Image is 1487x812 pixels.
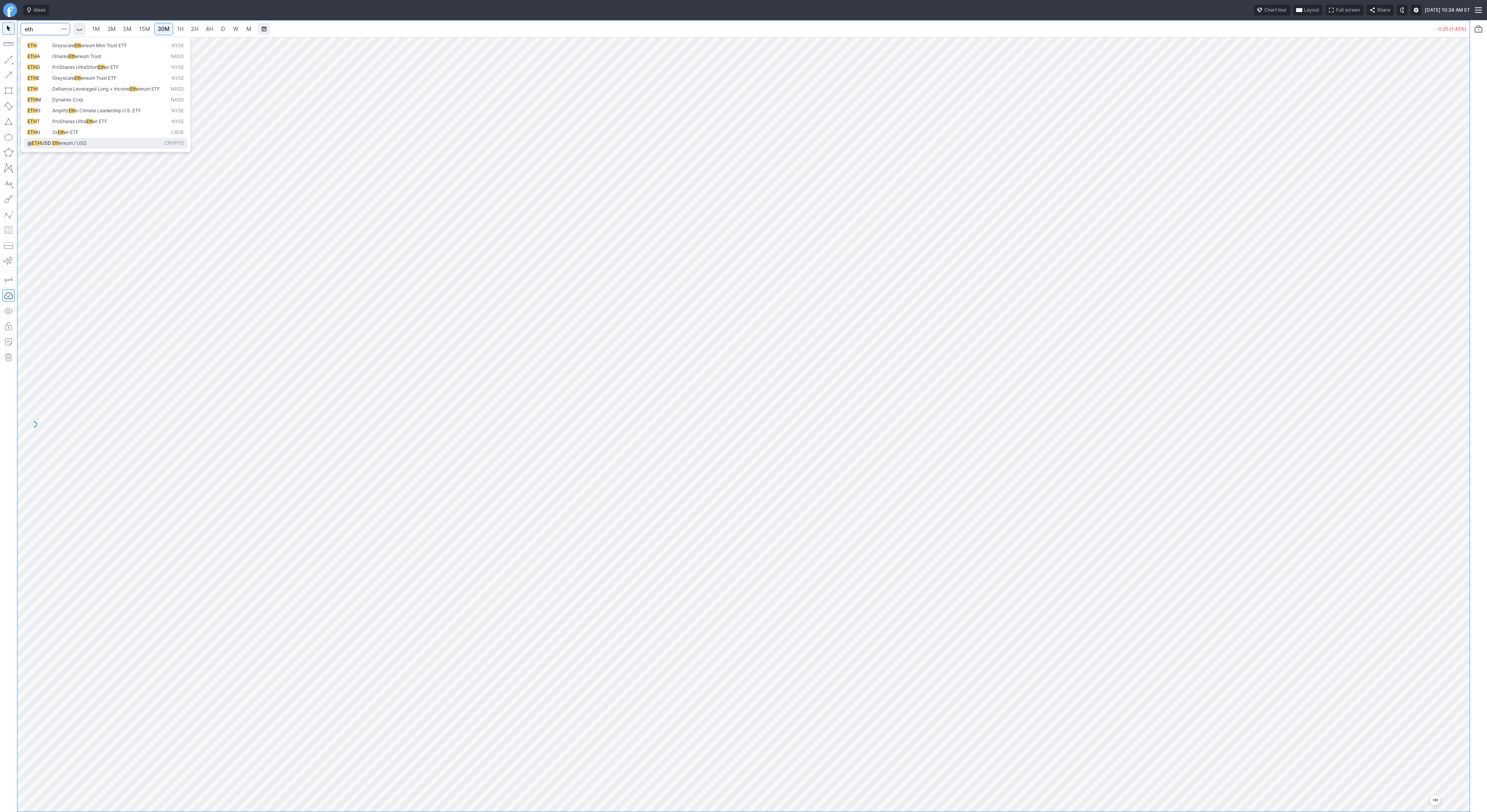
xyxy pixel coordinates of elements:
button: Brush [2,193,15,205]
button: Search [58,23,69,35]
span: Chart tour [1264,6,1287,14]
span: 1M [92,26,100,32]
button: Anchored VWAP [2,255,15,267]
a: Finviz.com [3,3,17,17]
button: Portfolio watchlist [1472,23,1485,35]
a: 15M [136,23,154,35]
span: ETH [27,53,37,59]
span: [DATE] 10:39 AM ET [1425,6,1470,14]
span: NYSE [172,64,184,71]
a: 5M [120,23,135,35]
button: Measure [2,38,15,50]
button: XABCD [2,162,15,174]
button: Line [2,53,15,66]
span: iShares [52,53,69,59]
span: NYSE [172,108,184,114]
a: 1H [173,23,187,35]
button: Layout [1293,5,1322,15]
span: ETH [27,43,37,48]
button: Mouse [2,22,15,35]
span: 1H [177,26,184,32]
button: Rectangle [2,84,15,97]
span: Grayscale [52,75,74,81]
span: ETH [27,97,37,103]
span: U [37,129,40,135]
span: 2H [191,26,198,32]
span: NASD [171,53,184,60]
a: D [217,23,229,35]
button: Drawings Autosave: On [2,289,15,302]
span: M [246,26,251,32]
span: A [37,53,40,59]
span: D [221,26,225,32]
span: E [37,75,39,81]
span: Layout [1304,6,1319,14]
span: 15M [139,26,150,32]
span: ProShares UltraShort [52,64,98,70]
input: Search [21,23,70,35]
span: 5M [123,26,132,32]
span: Eth [58,129,65,135]
span: Defiance Leveraged Long + Income [52,86,130,92]
span: Amplify [52,108,69,113]
button: Triangle [2,115,15,128]
button: Position [2,239,15,252]
span: ETH [27,64,37,70]
span: USD [41,140,51,146]
span: ETH [32,140,41,146]
span: O [37,108,40,113]
span: Grayscale [52,43,74,48]
span: CBOE [171,129,184,136]
button: Ideas [23,5,49,15]
span: 2x [52,129,58,135]
span: ereum Trust [76,53,101,59]
span: er ETF [65,129,79,135]
span: ETH [27,108,37,113]
button: Share [1367,5,1394,15]
button: Fibonacci retracements [2,224,15,236]
span: ereum Mini Trust ETF [81,43,127,48]
a: 3M [104,23,119,35]
span: ETH [27,118,37,124]
button: Rotated rectangle [2,100,15,112]
button: Polygon [2,146,15,159]
div: Search [21,37,191,152]
span: I [37,86,38,92]
button: Range [258,23,270,35]
button: Lock drawings [2,320,15,333]
span: NASD [171,86,184,93]
button: Jump to the most recent bar [1430,795,1441,805]
a: 30M [154,23,173,35]
button: Elliott waves [2,208,15,221]
a: 4H [202,23,216,35]
span: ETH [27,75,37,81]
span: NYSE [172,118,184,125]
span: NASD [171,97,184,103]
span: Eth [74,75,81,81]
span: er ETF [105,64,119,70]
span: NYSE [172,43,184,49]
span: Eth [130,86,137,92]
button: Add note [2,336,15,348]
button: Text [2,177,15,190]
a: 1M [89,23,103,35]
span: T [37,118,40,124]
span: Crypto [165,140,184,147]
p: -0.25 (1.45%) [1436,27,1466,31]
span: Eth [98,64,105,70]
span: ETH [27,86,37,92]
span: Eth [52,140,59,146]
a: M [242,23,255,35]
button: Settings [1411,5,1422,15]
span: ETH [27,129,37,135]
span: ereum ETF [137,86,160,92]
button: Chart tour [1254,5,1290,15]
a: W [230,23,242,35]
span: @ [27,140,32,146]
button: Full screen [1326,5,1363,15]
button: Remove all autosaved drawings [2,351,15,364]
span: NYSE [172,75,184,82]
button: Drawing mode: Single [2,274,15,286]
span: ereum Trust ETF [81,75,117,81]
span: o Climate Leadership U.S. ETF [76,108,141,113]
